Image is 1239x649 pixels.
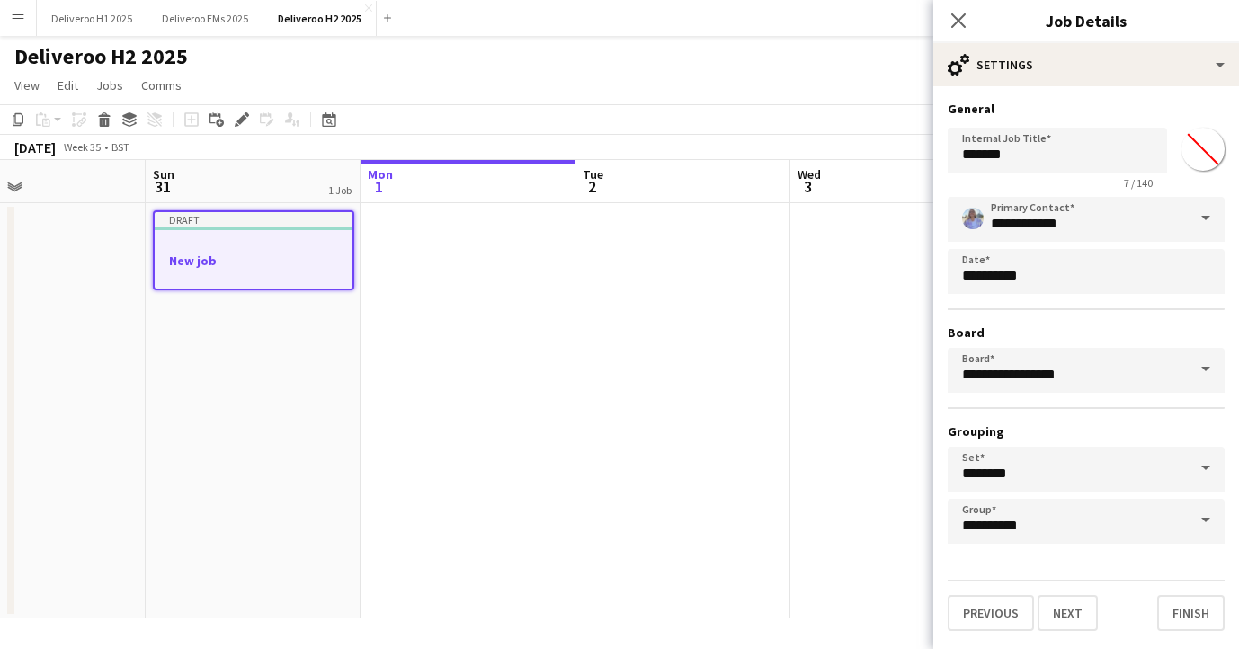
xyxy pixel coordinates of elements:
span: Comms [141,77,182,93]
div: BST [111,140,129,154]
span: 7 / 140 [1110,176,1167,190]
a: View [7,74,47,97]
h3: Board [948,324,1225,341]
button: Next [1038,595,1098,631]
span: Edit [58,77,78,93]
h3: New job [155,253,352,269]
span: Wed [798,166,821,182]
span: Tue [583,166,603,182]
a: Comms [134,74,189,97]
span: View [14,77,40,93]
button: Finish [1157,595,1225,631]
span: Jobs [96,77,123,93]
button: Deliveroo EMs 2025 [147,1,263,36]
span: 31 [150,176,174,197]
span: Mon [368,166,393,182]
button: Previous [948,595,1034,631]
a: Jobs [89,74,130,97]
span: 2 [580,176,603,197]
h3: General [948,101,1225,117]
span: Week 35 [59,140,104,154]
h3: Job Details [933,9,1239,32]
div: 1 Job [328,183,352,197]
button: Deliveroo H2 2025 [263,1,377,36]
h1: Deliveroo H2 2025 [14,43,188,70]
div: [DATE] [14,138,56,156]
span: Sun [153,166,174,182]
button: Deliveroo H1 2025 [37,1,147,36]
h3: Grouping [948,423,1225,440]
span: 3 [795,176,821,197]
app-job-card: DraftNew job [153,210,354,290]
span: 1 [365,176,393,197]
a: Edit [50,74,85,97]
div: Settings [933,43,1239,86]
div: Draft [155,212,352,227]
